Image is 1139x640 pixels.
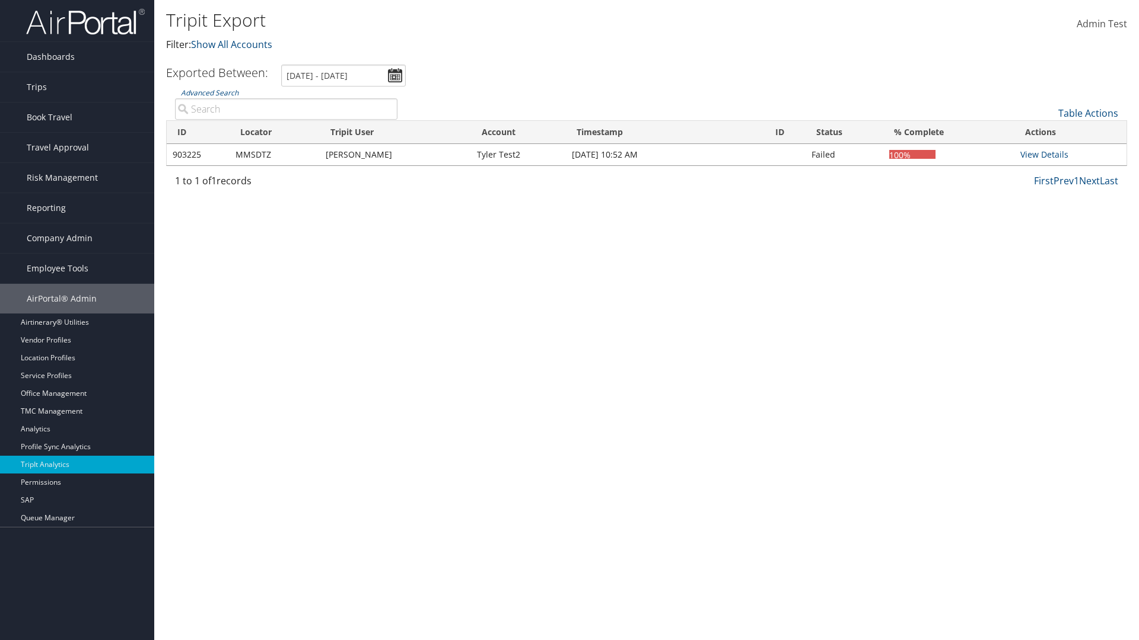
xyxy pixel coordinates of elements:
[27,163,98,193] span: Risk Management
[1077,6,1127,43] a: Admin Test
[166,65,268,81] h3: Exported Between:
[27,72,47,102] span: Trips
[166,37,807,53] p: Filter:
[211,174,217,187] span: 1
[175,98,397,120] input: Advanced Search
[471,121,567,144] th: Account: activate to sort column ascending
[230,144,320,165] td: MMSDTZ
[765,121,805,144] th: ID: activate to sort column ascending
[167,121,230,144] th: ID: activate to sort column ascending
[27,284,97,313] span: AirPortal® Admin
[181,88,238,98] a: Advanced Search
[27,133,89,162] span: Travel Approval
[883,121,1014,144] th: % Complete: activate to sort column ascending
[230,121,320,144] th: Locator: activate to sort column ascending
[1100,174,1118,187] a: Last
[1058,107,1118,120] a: Table Actions
[566,121,765,144] th: Timestamp: activate to sort column ascending
[566,144,765,165] td: [DATE] 10:52 AM
[27,42,75,72] span: Dashboards
[26,8,145,36] img: airportal-logo.png
[889,150,936,159] div: 100%
[1077,17,1127,30] span: Admin Test
[806,121,884,144] th: Status: activate to sort column ascending
[1074,174,1079,187] a: 1
[320,144,471,165] td: [PERSON_NAME]
[281,65,406,87] input: [DATE] - [DATE]
[1034,174,1054,187] a: First
[1020,149,1068,160] a: View Details
[471,144,567,165] td: Tyler Test2
[166,8,807,33] h1: Tripit Export
[27,254,88,283] span: Employee Tools
[27,103,72,132] span: Book Travel
[1054,174,1074,187] a: Prev
[175,174,397,194] div: 1 to 1 of records
[1014,121,1127,144] th: Actions
[320,121,471,144] th: Tripit User: activate to sort column descending
[806,144,884,165] td: Failed
[1079,174,1100,187] a: Next
[27,193,66,223] span: Reporting
[167,144,230,165] td: 903225
[27,223,93,253] span: Company Admin
[191,38,272,51] a: Show All Accounts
